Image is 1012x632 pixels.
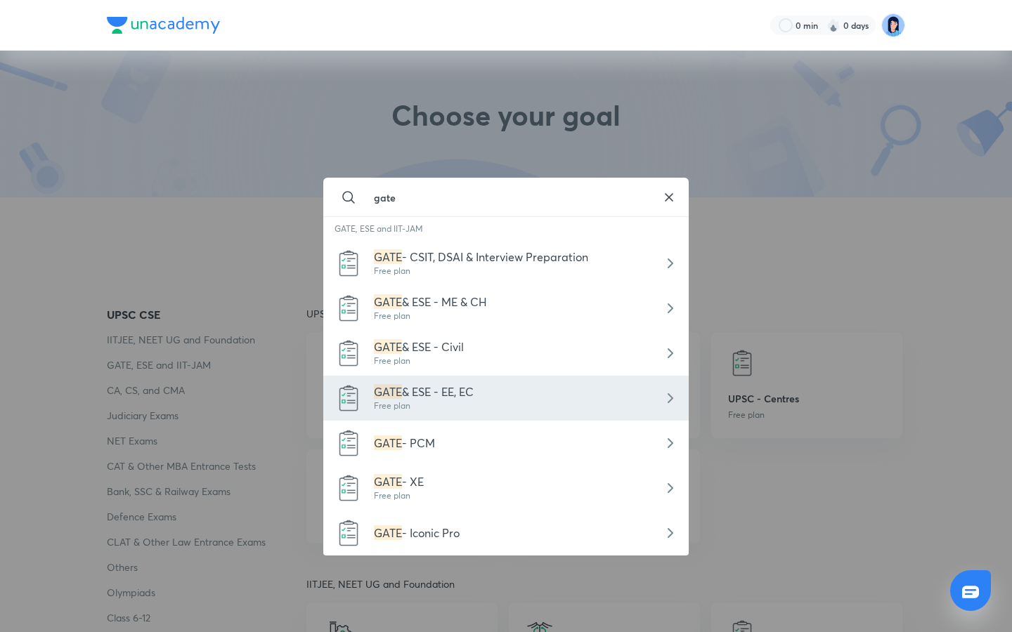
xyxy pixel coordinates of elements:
[374,489,424,502] div: Free plan
[402,339,464,354] span: & ESE - Civil
[402,474,424,489] span: - XE
[374,474,402,489] span: GATE
[374,355,464,367] div: Free plan
[374,435,402,450] span: GATE
[107,17,220,34] img: Company Logo
[881,13,905,37] img: George P
[402,294,487,309] span: & ESE - ME & CH
[402,384,474,399] span: & ESE - EE, EC
[374,265,588,277] div: Free plan
[374,339,402,354] span: GATE
[374,525,402,540] span: GATE
[402,249,588,264] span: - CSIT, DSAI & Interview Preparation
[374,249,402,264] span: GATE
[363,178,649,216] input: Search for your goal
[374,400,474,412] div: Free plan
[826,18,841,32] img: streak
[402,435,435,450] span: - PCM
[391,98,621,149] h1: Choose your goal
[374,294,402,309] span: GATE
[402,525,460,540] span: - Iconic Pro
[374,384,402,399] span: GATE
[374,310,487,322] div: Free plan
